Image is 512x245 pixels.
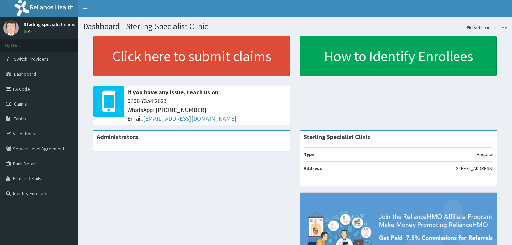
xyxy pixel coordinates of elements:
p: Hospital [477,151,493,158]
a: Dashboard [467,24,492,30]
b: Type [304,151,315,157]
a: [EMAIL_ADDRESS][DOMAIN_NAME] [143,115,236,122]
a: Click here to submit claims [93,36,290,76]
p: [STREET_ADDRESS] [455,165,493,172]
span: Tariffs [14,116,26,122]
strong: Sterling Specialist Clinic [304,133,370,141]
span: 0700 7354 2623 WhatsApp: [PHONE_NUMBER] Email: [127,97,287,123]
span: Claims [14,101,27,107]
a: How to Identify Enrollees [300,36,497,76]
a: Online [24,29,40,34]
span: Dashboard [14,71,36,77]
span: Switch Providers [14,56,49,62]
h1: Dashboard - Sterling Specialist Clinic [83,22,507,31]
b: Administrators [97,133,138,141]
li: Here [492,24,507,30]
b: If you have any issue, reach us on: [127,88,220,96]
img: User Image [3,20,19,36]
b: Address [304,165,322,171]
p: Sterling specialist clinic [24,22,75,27]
